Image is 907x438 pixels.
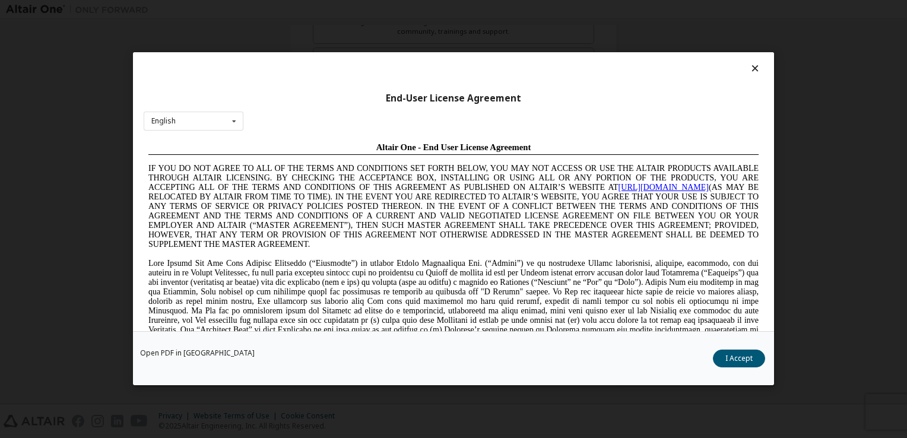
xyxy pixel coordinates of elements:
[140,350,255,357] a: Open PDF in [GEOGRAPHIC_DATA]
[5,26,615,111] span: IF YOU DO NOT AGREE TO ALL OF THE TERMS AND CONDITIONS SET FORTH BELOW, YOU MAY NOT ACCESS OR USE...
[151,118,176,125] div: English
[475,45,565,54] a: [URL][DOMAIN_NAME]
[5,121,615,206] span: Lore Ipsumd Sit Ame Cons Adipisc Elitseddo (“Eiusmodte”) in utlabor Etdolo Magnaaliqua Eni. (“Adm...
[233,5,388,14] span: Altair One - End User License Agreement
[144,93,763,104] div: End-User License Agreement
[713,350,765,368] button: I Accept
